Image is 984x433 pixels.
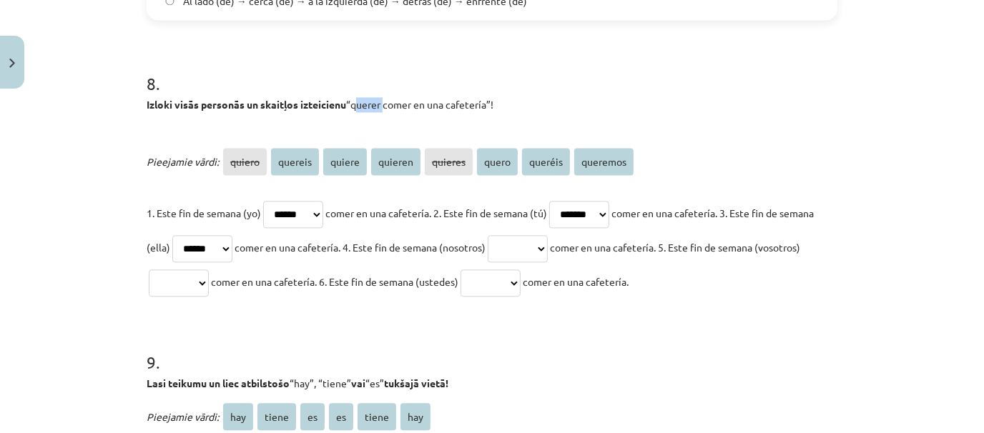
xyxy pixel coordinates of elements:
[223,148,267,175] span: quiero
[9,59,15,68] img: icon-close-lesson-0947bae3869378f0d4975bcd49f059093ad1ed9edebbc8119c70593378902aed.svg
[358,403,396,430] span: tiene
[147,97,837,112] p: “querer comer en una cafetería”!
[477,148,518,175] span: quero
[147,206,261,219] span: 1. Este fin de semana (yo)
[147,155,219,168] span: Pieejamie vārdi:
[300,403,325,430] span: es
[523,275,629,288] span: comer en una cafetería.
[384,377,448,389] strong: tukšajā vietā!
[257,403,296,430] span: tiene
[271,148,319,175] span: quereis
[235,241,486,254] span: comer en una cafetería. 4. Este fin de semana (nosotros)
[329,403,353,430] span: es
[371,148,420,175] span: quieren
[351,377,365,389] strong: vai
[574,148,634,175] span: queremos
[147,49,837,93] h1: 8 .
[325,206,547,219] span: comer en una cafetería. 2. Este fin de semana (tú)
[550,241,800,254] span: comer en una cafetería. 5. Este fin de semana (vosotros)
[147,376,837,391] p: “hay”, “tiene” “es”
[223,403,253,430] span: hay
[147,327,837,372] h1: 9 .
[211,275,458,288] span: comer en una cafetería. 6. Este fin de semana (ustedes)
[323,148,367,175] span: quiere
[147,377,290,389] strong: Lasi teikumu un liec atbilstošo
[425,148,473,175] span: quieres
[522,148,570,175] span: queréis
[147,410,219,423] span: Pieejamie vārdi:
[147,98,346,111] strong: Izloki visās personās un skaitļos izteicienu
[400,403,431,430] span: hay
